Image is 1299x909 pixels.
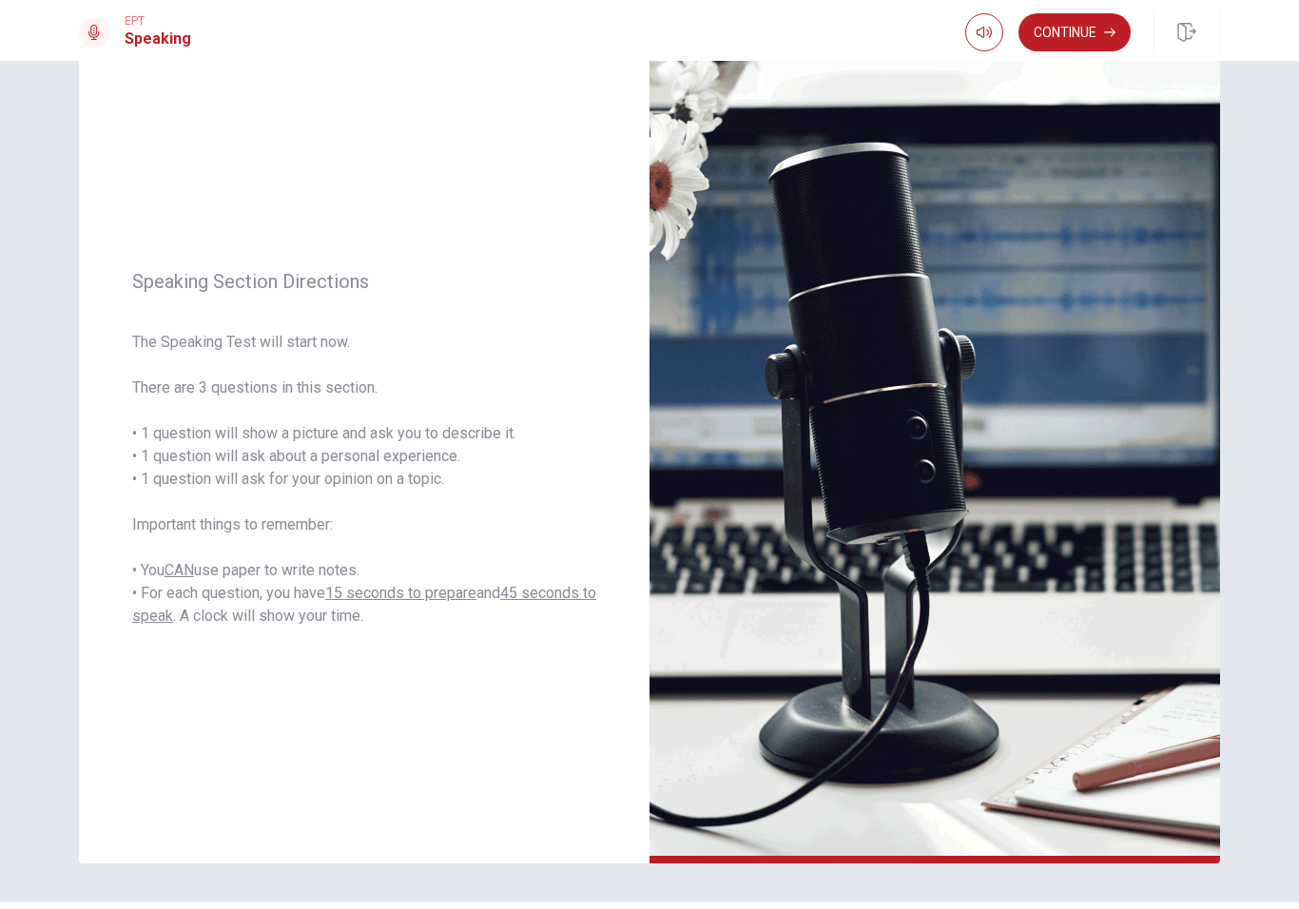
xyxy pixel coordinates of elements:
h1: Speaking [125,28,191,50]
img: speaking intro [649,34,1220,863]
span: Speaking Section Directions [132,270,596,293]
span: The Speaking Test will start now. There are 3 questions in this section. • 1 question will show a... [132,331,596,628]
u: CAN [165,561,194,579]
span: EPT [125,14,191,28]
u: 15 seconds to prepare [325,584,476,602]
button: Continue [1018,13,1131,51]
